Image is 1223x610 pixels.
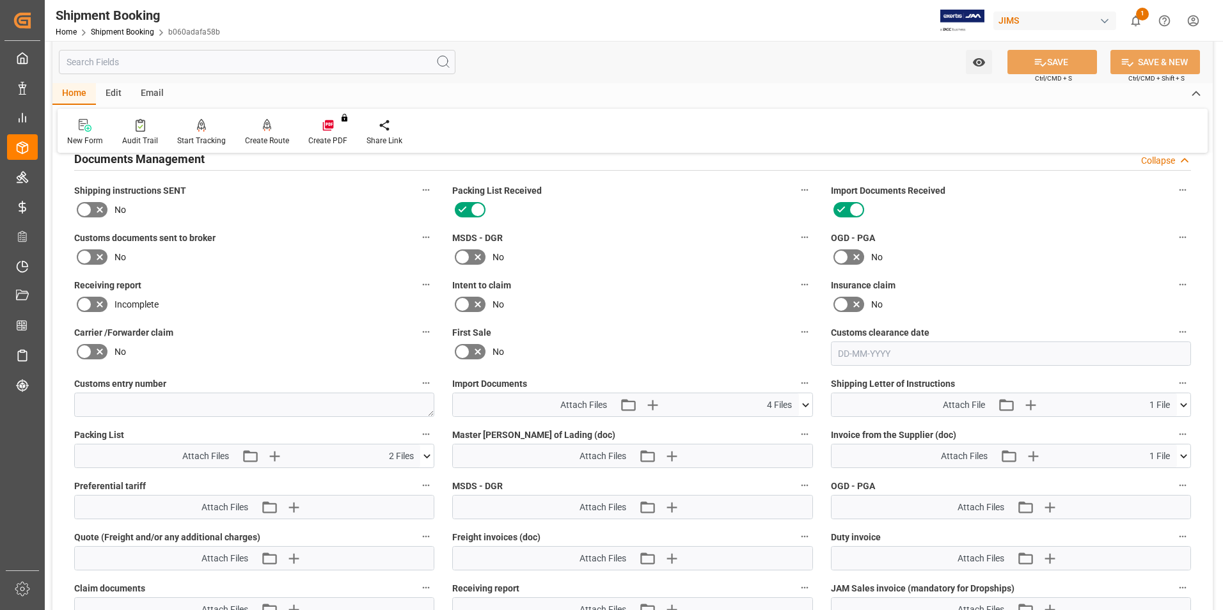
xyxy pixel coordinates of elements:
[1174,276,1191,293] button: Insurance claim
[1174,182,1191,198] button: Import Documents Received
[1121,6,1150,35] button: show 1 new notifications
[958,552,1004,565] span: Attach Files
[201,552,248,565] span: Attach Files
[182,450,229,463] span: Attach Files
[1174,375,1191,391] button: Shipping Letter of Instructions
[56,27,77,36] a: Home
[1149,450,1170,463] span: 1 File
[831,326,929,340] span: Customs clearance date
[418,324,434,340] button: Carrier /Forwarder claim
[389,450,414,463] span: 2 Files
[941,450,988,463] span: Attach Files
[131,83,173,105] div: Email
[418,375,434,391] button: Customs entry number
[1174,579,1191,596] button: JAM Sales invoice (mandatory for Dropships)
[418,528,434,545] button: Quote (Freight and/or any additional charges)
[122,135,158,146] div: Audit Trail
[418,579,434,596] button: Claim documents
[91,27,154,36] a: Shipment Booking
[74,428,124,442] span: Packing List
[796,182,813,198] button: Packing List Received
[74,377,166,391] span: Customs entry number
[796,375,813,391] button: Import Documents
[418,426,434,442] button: Packing List
[1128,74,1185,83] span: Ctrl/CMD + Shift + S
[1150,6,1179,35] button: Help Center
[1110,50,1200,74] button: SAVE & NEW
[74,150,205,168] h2: Documents Management
[560,398,607,412] span: Attach Files
[452,184,542,198] span: Packing List Received
[580,501,626,514] span: Attach Files
[1136,8,1149,20] span: 1
[871,298,883,311] span: No
[796,426,813,442] button: Master [PERSON_NAME] of Lading (doc)
[958,501,1004,514] span: Attach Files
[56,6,220,25] div: Shipment Booking
[74,480,146,493] span: Preferential tariff
[831,231,875,245] span: OGD - PGA
[767,398,792,412] span: 4 Files
[114,251,126,264] span: No
[831,480,875,493] span: OGD - PGA
[1035,74,1072,83] span: Ctrl/CMD + S
[245,135,289,146] div: Create Route
[796,528,813,545] button: Freight invoices (doc)
[74,231,216,245] span: Customs documents sent to broker
[966,50,992,74] button: open menu
[452,582,519,595] span: Receiving report
[452,531,540,544] span: Freight invoices (doc)
[493,345,504,359] span: No
[1174,528,1191,545] button: Duty invoice
[96,83,131,105] div: Edit
[940,10,984,32] img: Exertis%20JAM%20-%20Email%20Logo.jpg_1722504956.jpg
[418,477,434,494] button: Preferential tariff
[493,298,504,311] span: No
[943,398,985,412] span: Attach File
[74,279,141,292] span: Receiving report
[1174,324,1191,340] button: Customs clearance date
[831,377,955,391] span: Shipping Letter of Instructions
[1174,426,1191,442] button: Invoice from the Supplier (doc)
[367,135,402,146] div: Share Link
[452,326,491,340] span: First Sale
[1174,229,1191,246] button: OGD - PGA
[580,450,626,463] span: Attach Files
[831,428,956,442] span: Invoice from the Supplier (doc)
[796,324,813,340] button: First Sale
[59,50,455,74] input: Search Fields
[418,276,434,293] button: Receiving report
[177,135,226,146] div: Start Tracking
[831,341,1191,366] input: DD-MM-YYYY
[452,480,503,493] span: MSDS - DGR
[831,184,945,198] span: Import Documents Received
[1174,477,1191,494] button: OGD - PGA
[796,477,813,494] button: MSDS - DGR
[67,135,103,146] div: New Form
[452,428,615,442] span: Master [PERSON_NAME] of Lading (doc)
[52,83,96,105] div: Home
[114,203,126,217] span: No
[871,251,883,264] span: No
[493,251,504,264] span: No
[452,231,503,245] span: MSDS - DGR
[418,182,434,198] button: Shipping instructions SENT
[114,345,126,359] span: No
[993,8,1121,33] button: JIMS
[831,582,1014,595] span: JAM Sales invoice (mandatory for Dropships)
[114,298,159,311] span: Incomplete
[74,582,145,595] span: Claim documents
[1007,50,1097,74] button: SAVE
[74,326,173,340] span: Carrier /Forwarder claim
[418,229,434,246] button: Customs documents sent to broker
[831,531,881,544] span: Duty invoice
[452,377,527,391] span: Import Documents
[201,501,248,514] span: Attach Files
[796,229,813,246] button: MSDS - DGR
[1141,154,1175,168] div: Collapse
[452,279,511,292] span: Intent to claim
[1149,398,1170,412] span: 1 File
[796,276,813,293] button: Intent to claim
[74,184,186,198] span: Shipping instructions SENT
[74,531,260,544] span: Quote (Freight and/or any additional charges)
